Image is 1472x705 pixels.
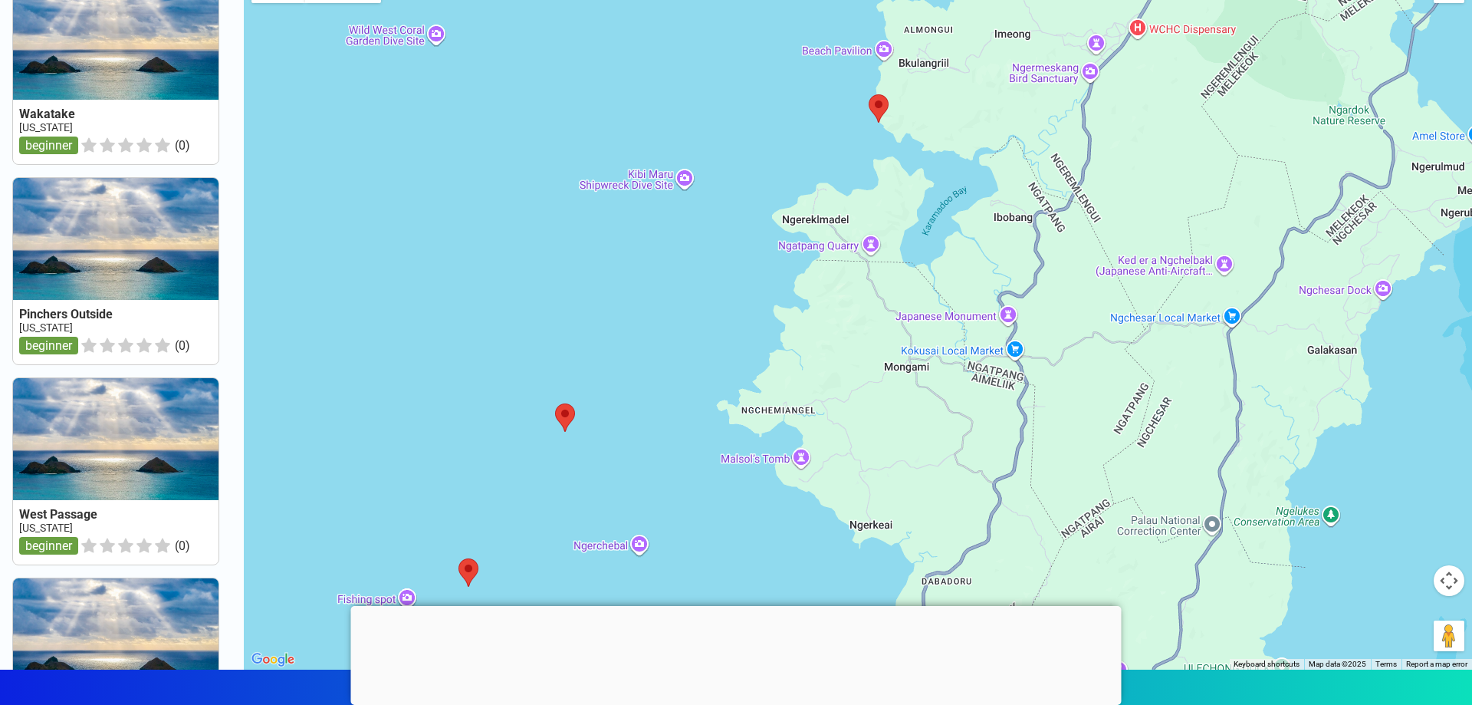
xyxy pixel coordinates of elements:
[1234,659,1299,670] button: Keyboard shortcuts
[19,321,73,334] a: [US_STATE]
[1434,621,1464,651] button: Drag Pegman onto the map to open Street View
[1434,565,1464,596] button: Map camera controls
[351,606,1122,701] iframe: Advertisement
[1375,660,1397,668] a: Terms (opens in new tab)
[248,650,298,670] img: Google
[248,650,298,670] a: Open this area in Google Maps (opens a new window)
[1406,660,1467,668] a: Report a map error
[1309,660,1366,668] span: Map data ©2025
[19,522,73,534] a: [US_STATE]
